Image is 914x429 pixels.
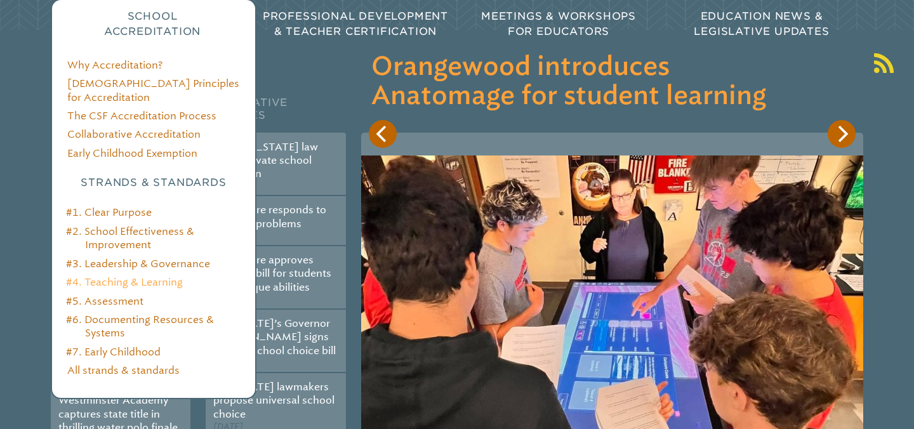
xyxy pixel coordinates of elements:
[66,295,143,307] a: #5. Assessment
[67,364,180,376] a: All strands & standards
[263,10,448,37] span: Professional Development & Teacher Certification
[67,59,162,71] a: Why Accreditation?
[67,110,216,122] a: The CSF Accreditation Process
[369,120,397,148] button: Previous
[213,141,318,180] a: New [US_STATE] law eases private school formation
[66,225,194,251] a: #2. School Effectiveness & Improvement
[694,10,829,37] span: Education News & Legislative Updates
[371,53,853,111] h3: Orangewood introduces Anatomage for student learning
[67,175,240,190] h3: Strands & Standards
[213,204,326,229] a: Legislature responds to voucher problems
[213,381,334,420] a: [US_STATE] lawmakers propose universal school choice
[67,147,197,159] a: Early Childhood Exemption
[66,206,152,218] a: #1. Clear Purpose
[481,10,636,37] span: Meetings & Workshops for Educators
[66,276,183,288] a: #4. Teaching & Learning
[66,258,210,270] a: #3. Leadership & Governance
[213,317,336,357] a: [US_STATE]’s Governor [PERSON_NAME] signs historic school choice bill
[66,346,161,358] a: #7. Early Childhood
[213,254,331,293] a: Legislature approves voucher bill for students with unique abilities
[828,120,856,148] button: Next
[67,77,239,103] a: [DEMOGRAPHIC_DATA] Principles for Accreditation
[67,128,201,140] a: Collaborative Accreditation
[206,81,345,133] h2: Legislative Updates
[104,10,201,37] span: School Accreditation
[66,313,214,339] a: #6. Documenting Resources & Systems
